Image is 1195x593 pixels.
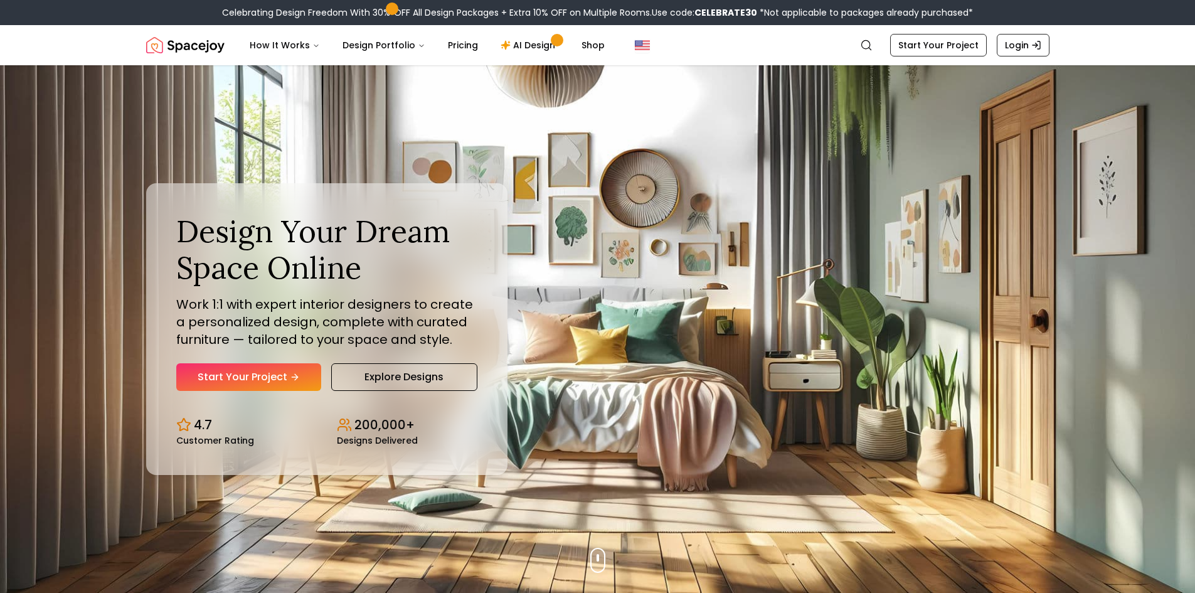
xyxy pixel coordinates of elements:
b: CELEBRATE30 [694,6,757,19]
p: 4.7 [194,416,212,434]
button: Design Portfolio [332,33,435,58]
a: Login [997,34,1049,56]
a: Shop [571,33,615,58]
h1: Design Your Dream Space Online [176,213,477,286]
a: Explore Designs [331,363,477,391]
a: Start Your Project [176,363,321,391]
button: How It Works [240,33,330,58]
p: 200,000+ [354,416,415,434]
a: AI Design [491,33,569,58]
span: *Not applicable to packages already purchased* [757,6,973,19]
div: Celebrating Design Freedom With 30% OFF All Design Packages + Extra 10% OFF on Multiple Rooms. [222,6,973,19]
small: Designs Delivered [337,436,418,445]
p: Work 1:1 with expert interior designers to create a personalized design, complete with curated fu... [176,296,477,348]
div: Design stats [176,406,477,445]
a: Start Your Project [890,34,987,56]
nav: Main [240,33,615,58]
nav: Global [146,25,1049,65]
a: Spacejoy [146,33,225,58]
img: Spacejoy Logo [146,33,225,58]
small: Customer Rating [176,436,254,445]
a: Pricing [438,33,488,58]
img: United States [635,38,650,53]
span: Use code: [652,6,757,19]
